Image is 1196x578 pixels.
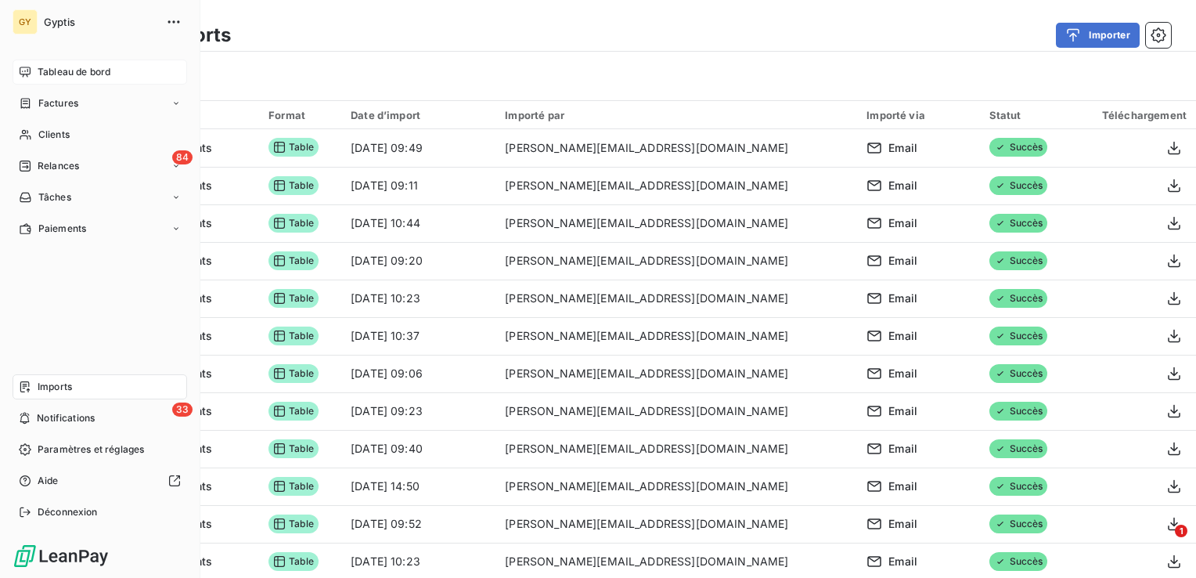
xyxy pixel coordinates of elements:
div: Importé via [866,109,970,121]
span: Notifications [37,411,95,425]
span: Déconnexion [38,505,98,519]
button: Importer [1056,23,1140,48]
td: [PERSON_NAME][EMAIL_ADDRESS][DOMAIN_NAME] [495,355,857,392]
td: [DATE] 10:44 [341,204,495,242]
span: Succès [989,251,1048,270]
span: Paiements [38,222,86,236]
span: 84 [172,150,193,164]
span: Succès [989,515,1048,533]
span: Email [888,328,917,344]
span: Succès [989,552,1048,571]
td: [DATE] 10:23 [341,280,495,317]
div: GY [13,9,38,34]
div: Téléchargement [1082,109,1187,121]
span: Email [888,403,917,419]
td: [PERSON_NAME][EMAIL_ADDRESS][DOMAIN_NAME] [495,204,857,242]
span: Paramètres et réglages [38,443,144,457]
span: Succès [989,364,1048,383]
span: Succès [989,176,1048,195]
td: [DATE] 09:40 [341,430,495,468]
iframe: Intercom live chat [1143,525,1180,562]
span: Email [888,554,917,569]
td: [PERSON_NAME][EMAIL_ADDRESS][DOMAIN_NAME] [495,317,857,355]
td: [PERSON_NAME][EMAIL_ADDRESS][DOMAIN_NAME] [495,129,857,167]
span: Clients [38,128,70,142]
td: [DATE] 09:23 [341,392,495,430]
span: Table [268,477,319,496]
span: Table [268,289,319,308]
span: Table [268,552,319,571]
span: Tableau de bord [38,65,110,79]
div: Format [268,109,332,121]
td: [DATE] 09:20 [341,242,495,280]
span: Table [268,214,319,233]
span: Email [888,215,917,231]
span: 33 [172,403,193,417]
span: Succès [989,327,1048,345]
span: Gyptis [44,16,157,28]
td: [DATE] 09:06 [341,355,495,392]
span: Succès [989,477,1048,496]
td: [PERSON_NAME][EMAIL_ADDRESS][DOMAIN_NAME] [495,280,857,317]
td: [PERSON_NAME][EMAIL_ADDRESS][DOMAIN_NAME] [495,505,857,543]
a: Aide [13,468,187,493]
td: [DATE] 09:52 [341,505,495,543]
span: Factures [38,96,78,110]
span: Email [888,178,917,193]
span: Table [268,176,319,195]
div: Importé par [505,109,848,121]
span: Imports [38,380,72,394]
span: Succès [989,138,1048,157]
span: Table [268,515,319,533]
span: Aide [38,474,59,488]
td: [DATE] 14:50 [341,468,495,505]
span: Email [888,516,917,532]
span: Succès [989,402,1048,421]
span: Table [268,439,319,458]
td: [DATE] 09:11 [341,167,495,204]
span: Email [888,140,917,156]
td: [PERSON_NAME][EMAIL_ADDRESS][DOMAIN_NAME] [495,167,857,204]
td: [DATE] 09:49 [341,129,495,167]
span: Email [888,253,917,269]
img: Logo LeanPay [13,544,110,569]
div: Statut [989,109,1063,121]
span: Table [268,327,319,345]
span: Email [888,366,917,381]
span: Email [888,441,917,457]
span: Table [268,138,319,157]
span: Succès [989,289,1048,308]
span: Tâches [38,190,71,204]
span: Email [888,291,917,306]
span: Succès [989,214,1048,233]
span: Table [268,251,319,270]
td: [PERSON_NAME][EMAIL_ADDRESS][DOMAIN_NAME] [495,430,857,468]
span: Succès [989,439,1048,458]
div: Date d’import [351,109,486,121]
td: [PERSON_NAME][EMAIL_ADDRESS][DOMAIN_NAME] [495,468,857,505]
td: [DATE] 10:37 [341,317,495,355]
span: Table [268,402,319,421]
span: Relances [38,159,79,173]
td: [PERSON_NAME][EMAIL_ADDRESS][DOMAIN_NAME] [495,392,857,430]
span: 1 [1175,525,1187,537]
span: Table [268,364,319,383]
span: Email [888,479,917,494]
td: [PERSON_NAME][EMAIL_ADDRESS][DOMAIN_NAME] [495,242,857,280]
